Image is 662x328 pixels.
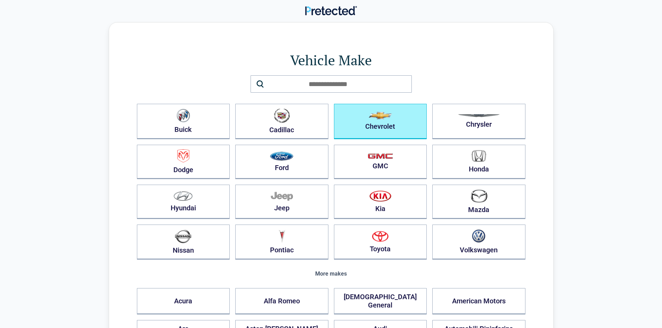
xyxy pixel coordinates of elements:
[137,50,525,70] h1: Vehicle Make
[235,145,328,179] button: Ford
[137,185,230,219] button: Hyundai
[432,185,525,219] button: Mazda
[432,145,525,179] button: Honda
[432,288,525,314] button: American Motors
[235,288,328,314] button: Alfa Romeo
[334,288,427,314] button: [DEMOGRAPHIC_DATA] General
[334,104,427,139] button: Chevrolet
[235,104,328,139] button: Cadillac
[334,185,427,219] button: Kia
[137,288,230,314] button: Acura
[334,225,427,260] button: Toyota
[137,145,230,179] button: Dodge
[137,104,230,139] button: Buick
[432,225,525,260] button: Volkswagen
[137,271,525,277] div: More makes
[137,225,230,260] button: Nissan
[334,145,427,179] button: GMC
[235,225,328,260] button: Pontiac
[432,104,525,139] button: Chrysler
[235,185,328,219] button: Jeep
